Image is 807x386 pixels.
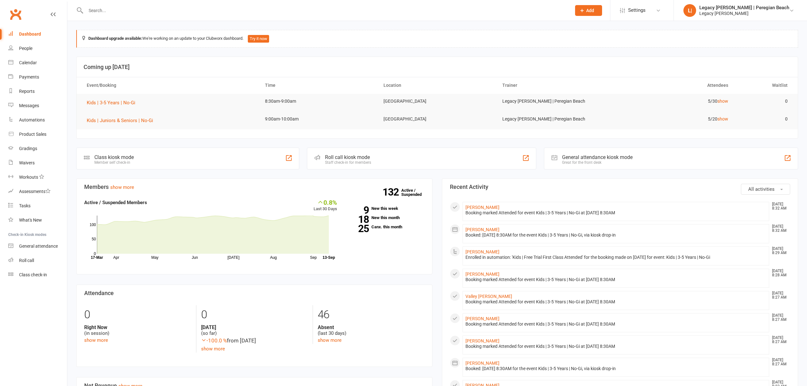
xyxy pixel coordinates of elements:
a: Valley [PERSON_NAME] [465,294,512,299]
a: Class kiosk mode [8,268,67,282]
a: Tasks [8,199,67,213]
th: Trainer [497,77,615,93]
div: Great for the front desk [562,160,633,165]
h3: Members [84,184,424,190]
div: 0 [84,305,191,324]
strong: Active / Suspended Members [84,200,147,205]
time: [DATE] 8:27 AM [769,314,790,322]
a: Calendar [8,56,67,70]
a: [PERSON_NAME] [465,205,499,210]
div: (last 30 days) [318,324,424,336]
div: L| [683,4,696,17]
div: What's New [19,217,42,223]
div: Reports [19,89,35,94]
div: Class kiosk mode [94,154,134,160]
button: Add [575,5,602,16]
a: Assessments [8,184,67,199]
span: Settings [628,3,646,17]
td: 0 [734,94,793,109]
div: 0 [201,305,308,324]
div: Enrolled in automation: 'Kids | Free Trial First Class Attended' for the booking made on [DATE] f... [465,255,766,260]
a: show more [318,337,342,343]
div: Booking marked Attended for event Kids | 3-5 Years | No-Gi at [DATE] 8:30AM [465,344,766,349]
a: [PERSON_NAME] [465,272,499,277]
div: Assessments [19,189,51,194]
div: (so far) [201,324,308,336]
div: Booked: [DATE] 8:30AM for the event Kids | 3-5 Years | No-Gi, via kiosk drop-in [465,232,766,238]
td: 8:30am-9:00am [259,94,378,109]
strong: Right Now [84,324,191,330]
div: Member self check-in [94,160,134,165]
strong: 9 [347,205,369,215]
div: Gradings [19,146,37,151]
a: Gradings [8,141,67,156]
div: Booking marked Attended for event Kids | 3-5 Years | No-Gi at [DATE] 8:30AM [465,321,766,327]
div: General attendance [19,244,58,249]
a: 132Active / Suspended [401,183,429,201]
time: [DATE] 8:27 AM [769,291,790,300]
a: [PERSON_NAME] [465,249,499,254]
button: Kids | 3-5 Years | No-Gi [87,99,140,107]
a: What's New [8,213,67,227]
div: General attendance kiosk mode [562,154,633,160]
td: 9:00am-10:00am [259,112,378,127]
div: Class check-in [19,272,47,277]
a: General attendance kiosk mode [8,239,67,253]
div: Dashboard [19,31,41,37]
div: 0.8% [314,199,337,206]
div: Staff check-in for members [325,160,371,165]
button: Try it now [248,35,269,43]
div: Waivers [19,160,35,165]
th: Attendees [615,77,734,93]
strong: Absent [318,324,424,330]
div: Booked: [DATE] 8:30AM for the event Kids | 3-5 Years | No-Gi, via kiosk drop-in [465,366,766,371]
span: Kids | 3-5 Years | No-Gi [87,100,135,106]
div: Last 30 Days [314,199,337,212]
a: 25Canx. this month [347,225,424,229]
a: Reports [8,84,67,99]
a: [PERSON_NAME] [465,338,499,343]
th: Time [259,77,378,93]
div: Calendar [19,60,37,65]
a: show more [84,337,108,343]
h3: Attendance [84,290,424,296]
h3: Coming up [DATE] [84,64,791,70]
strong: 132 [383,187,401,197]
button: Kids | Juniors & Seniors | No-Gi [87,117,158,124]
div: People [19,46,32,51]
div: Legacy [PERSON_NAME] | Peregian Beach [699,5,789,10]
div: Payments [19,74,39,79]
time: [DATE] 8:27 AM [769,336,790,344]
time: [DATE] 8:29 AM [769,247,790,255]
div: (in session) [84,324,191,336]
a: show [717,116,728,121]
a: Product Sales [8,127,67,141]
div: Booking marked Attended for event Kids | 3-5 Years | No-Gi at [DATE] 8:30AM [465,210,766,216]
span: Add [586,8,594,13]
div: Product Sales [19,132,46,137]
div: Messages [19,103,39,108]
div: Roll call kiosk mode [325,154,371,160]
td: Legacy [PERSON_NAME] | Peregian Beach [497,112,615,127]
strong: [DATE] [201,324,308,330]
th: Waitlist [734,77,793,93]
a: [PERSON_NAME] [465,227,499,232]
div: We're working on an update to your Clubworx dashboard. [76,30,798,48]
td: [GEOGRAPHIC_DATA] [378,94,497,109]
h3: Recent Activity [450,184,790,190]
div: Booking marked Attended for event Kids | 3-5 Years | No-Gi at [DATE] 8:30AM [465,277,766,282]
time: [DATE] 8:27 AM [769,358,790,366]
a: Roll call [8,253,67,268]
div: Legacy [PERSON_NAME] [699,10,789,16]
a: Automations [8,113,67,127]
a: show [717,99,728,104]
div: Tasks [19,203,31,208]
a: [PERSON_NAME] [465,361,499,366]
a: [PERSON_NAME] [465,316,499,321]
time: [DATE] 8:32 AM [769,224,790,233]
time: [DATE] 8:32 AM [769,202,790,210]
div: Workouts [19,175,38,180]
div: from [DATE] [201,336,308,345]
span: Kids | Juniors & Seniors | No-Gi [87,118,153,123]
a: Payments [8,70,67,84]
